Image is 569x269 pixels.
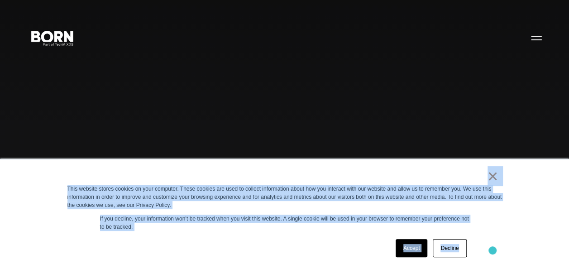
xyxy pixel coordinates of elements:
a: Accept [396,239,428,257]
button: Open [526,28,547,47]
p: If you decline, your information won’t be tracked when you visit this website. A single cookie wi... [100,215,469,231]
a: Decline [433,239,466,257]
div: This website stores cookies on your computer. These cookies are used to collect information about... [67,185,502,209]
a: × [488,172,498,180]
